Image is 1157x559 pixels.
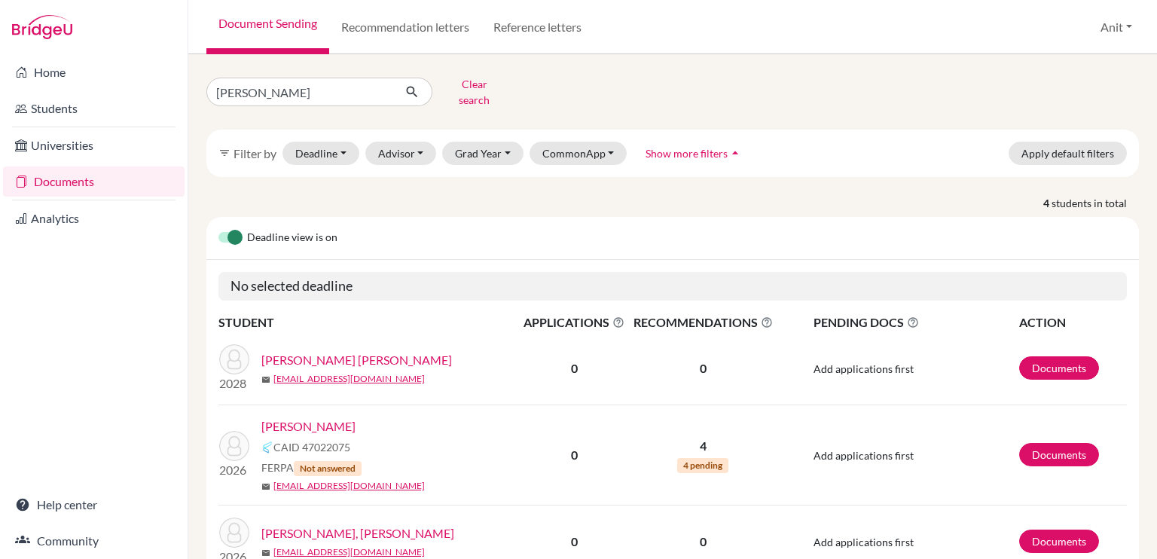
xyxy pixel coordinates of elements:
a: Analytics [3,203,185,234]
button: Apply default filters [1009,142,1127,165]
span: mail [261,548,270,557]
a: [EMAIL_ADDRESS][DOMAIN_NAME] [273,479,425,493]
span: FERPA [261,460,362,476]
span: RECOMMENDATIONS [629,313,777,331]
span: Add applications first [814,449,914,462]
a: Students [3,93,185,124]
th: STUDENT [218,313,520,332]
a: Universities [3,130,185,160]
a: Documents [1019,356,1099,380]
a: Documents [1019,443,1099,466]
img: Common App logo [261,441,273,454]
strong: 4 [1043,195,1052,211]
span: APPLICATIONS [520,313,627,331]
span: Show more filters [646,147,728,160]
p: 2028 [219,374,249,393]
span: 4 pending [677,458,728,473]
span: Filter by [234,146,276,160]
b: 0 [571,534,578,548]
span: students in total [1052,195,1139,211]
span: Not answered [294,461,362,476]
th: ACTION [1018,313,1127,332]
p: 0 [629,359,777,377]
a: [EMAIL_ADDRESS][DOMAIN_NAME] [273,372,425,386]
a: Help center [3,490,185,520]
span: Add applications first [814,536,914,548]
span: Deadline view is on [247,229,337,247]
h5: No selected deadline [218,272,1127,301]
button: Anit [1094,13,1139,41]
span: Add applications first [814,362,914,375]
span: mail [261,375,270,384]
a: Documents [1019,530,1099,553]
button: Advisor [365,142,437,165]
i: arrow_drop_up [728,145,743,160]
a: [PERSON_NAME], [PERSON_NAME] [261,524,454,542]
input: Find student by name... [206,78,393,106]
button: Clear search [432,72,516,111]
a: [PERSON_NAME] [261,417,356,435]
button: Grad Year [442,142,524,165]
button: CommonApp [530,142,627,165]
a: Community [3,526,185,556]
p: 0 [629,533,777,551]
a: Documents [3,166,185,197]
img: Makkar, Jaiveer [219,431,249,461]
p: 4 [629,437,777,455]
a: [PERSON_NAME] [PERSON_NAME] [261,351,452,369]
img: Bawa, Jaiveer Ratan Singh [219,344,249,374]
i: filter_list [218,147,230,159]
span: CAID 47022075 [273,439,350,455]
button: Show more filtersarrow_drop_up [633,142,756,165]
a: Home [3,57,185,87]
img: Bridge-U [12,15,72,39]
b: 0 [571,448,578,462]
p: 2026 [219,461,249,479]
b: 0 [571,361,578,375]
a: [EMAIL_ADDRESS][DOMAIN_NAME] [273,545,425,559]
img: Manais, Jaiveer Singh [219,518,249,548]
button: Deadline [282,142,359,165]
span: PENDING DOCS [814,313,1018,331]
span: mail [261,482,270,491]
